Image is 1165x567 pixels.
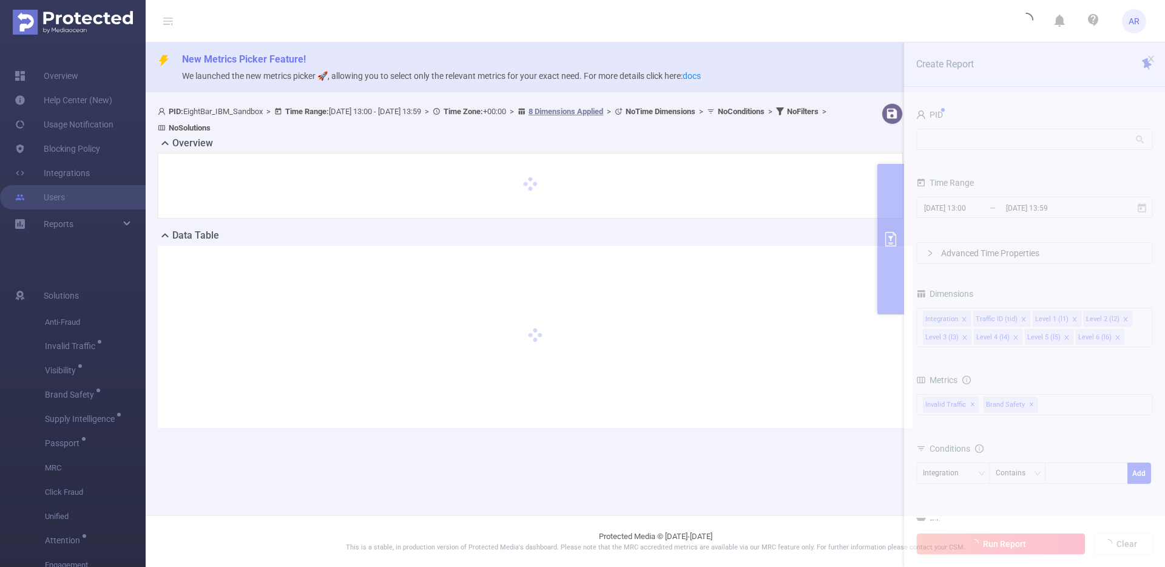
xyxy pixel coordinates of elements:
[506,107,518,116] span: >
[44,219,73,229] span: Reports
[169,107,183,116] b: PID:
[146,515,1165,567] footer: Protected Media © [DATE]-[DATE]
[1147,55,1155,63] i: icon: close
[603,107,615,116] span: >
[263,107,274,116] span: >
[45,366,80,375] span: Visibility
[718,107,765,116] b: No Conditions
[13,10,133,35] img: Protected Media
[15,185,65,209] a: Users
[45,415,119,423] span: Supply Intelligence
[15,64,78,88] a: Overview
[285,107,329,116] b: Time Range:
[15,161,90,185] a: Integrations
[1147,52,1155,66] button: icon: close
[169,123,211,132] b: No Solutions
[158,55,170,67] i: icon: thunderbolt
[1019,13,1033,30] i: icon: loading
[45,439,84,447] span: Passport
[15,88,112,112] a: Help Center (New)
[695,107,707,116] span: >
[172,228,219,243] h2: Data Table
[176,543,1135,553] p: This is a stable, in production version of Protected Media's dashboard. Please note that the MRC ...
[444,107,483,116] b: Time Zone:
[158,107,169,115] i: icon: user
[45,456,146,480] span: MRC
[182,53,306,65] span: New Metrics Picker Feature!
[421,107,433,116] span: >
[44,283,79,308] span: Solutions
[45,310,146,334] span: Anti-Fraud
[15,137,100,161] a: Blocking Policy
[15,112,113,137] a: Usage Notification
[1129,9,1140,33] span: AR
[45,504,146,529] span: Unified
[683,71,701,81] a: docs
[158,107,830,132] span: EightBar_IBM_Sandbox [DATE] 13:00 - [DATE] 13:59 +00:00
[45,480,146,504] span: Click Fraud
[182,71,701,81] span: We launched the new metrics picker 🚀, allowing you to select only the relevant metrics for your e...
[626,107,695,116] b: No Time Dimensions
[44,212,73,236] a: Reports
[45,342,100,350] span: Invalid Traffic
[45,536,84,545] span: Attention
[765,107,776,116] span: >
[172,136,213,151] h2: Overview
[787,107,819,116] b: No Filters
[45,390,98,399] span: Brand Safety
[528,107,603,116] u: 8 Dimensions Applied
[819,107,830,116] span: >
